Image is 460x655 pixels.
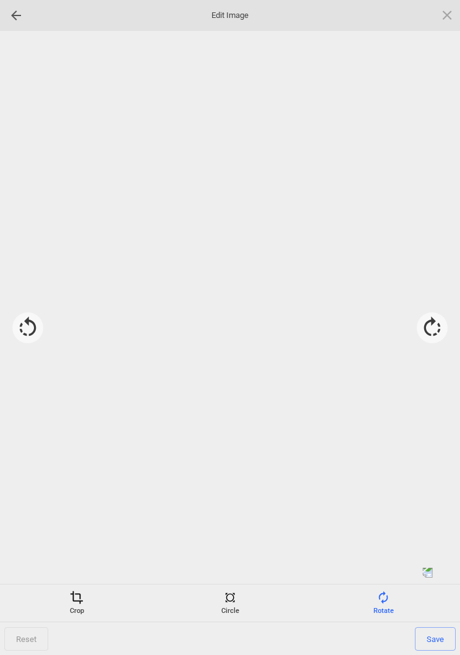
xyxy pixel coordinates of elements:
div: Rotate -90° [12,312,43,343]
div: Rotate [310,591,457,615]
span: Click here or hit ESC to close picker [440,8,454,22]
div: Rotate 90° [417,312,448,343]
span: Save [415,627,456,651]
div: Go back [6,6,26,25]
div: Circle [156,591,304,615]
div: Crop [3,591,150,615]
span: Edit Image [168,10,292,21]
